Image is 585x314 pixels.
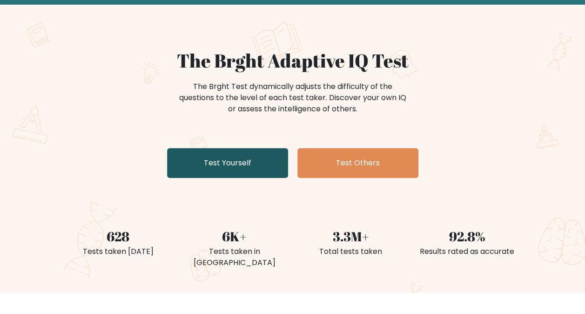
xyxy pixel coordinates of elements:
[176,81,409,115] div: The Brght Test dynamically adjusts the difficulty of the questions to the level of each test take...
[415,246,520,257] div: Results rated as accurate
[182,226,287,246] div: 6K+
[298,226,403,246] div: 3.3M+
[415,226,520,246] div: 92.8%
[66,226,171,246] div: 628
[182,246,287,268] div: Tests taken in [GEOGRAPHIC_DATA]
[298,246,403,257] div: Total tests taken
[167,148,288,178] a: Test Yourself
[66,49,520,72] h1: The Brght Adaptive IQ Test
[297,148,418,178] a: Test Others
[66,246,171,257] div: Tests taken [DATE]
